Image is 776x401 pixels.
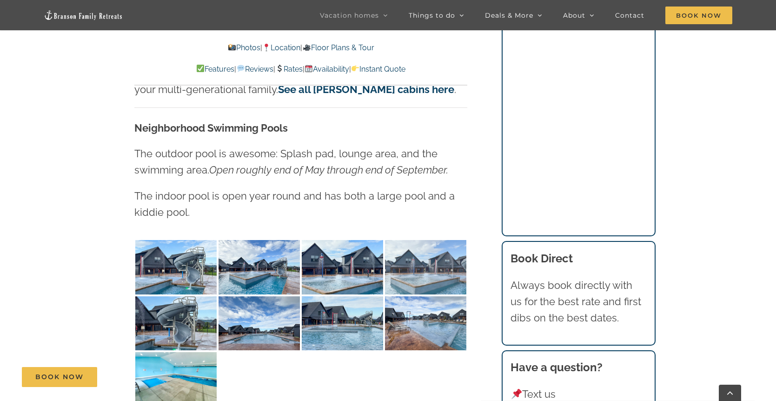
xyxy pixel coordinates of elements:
[302,296,383,351] img: Rocky-Shores-neighborhood-pool-1103-scaled
[219,240,300,294] img: Rocky-Shores-neighborhood-pool-1108-scaled
[237,65,245,72] img: 💬
[135,240,217,294] img: Rocky-Shores-neighborhood-pool-1110-scaled
[134,42,467,54] p: | |
[352,65,359,72] img: 👉
[665,7,732,24] span: Book Now
[485,12,533,19] span: Deals & More
[302,43,374,52] a: Floor Plans & Tour
[134,63,467,75] p: | | | |
[320,12,379,19] span: Vacation homes
[385,240,466,294] img: Rocky-Shores-neighborhood-pool-1112-scaled
[209,164,448,176] em: Open roughly end of May through end of September.
[135,296,217,351] img: Rocky-Shores-neighborhood-pool-1111-scaled
[511,277,646,327] p: Always book directly with us for the best rate and first dibs on the best dates.
[44,10,123,20] img: Branson Family Retreats Logo
[302,240,383,294] img: Rocky-Shores-neighborhood-pool-1109-scaled
[305,65,312,72] img: 📆
[196,65,234,74] a: Features
[236,65,273,74] a: Reviews
[22,367,97,387] a: Book Now
[511,252,573,265] b: Book Direct
[275,65,303,74] a: Rates
[262,43,300,52] a: Location
[197,65,204,72] img: ✅
[35,373,84,381] span: Book Now
[511,361,603,374] strong: Have a question?
[228,44,236,51] img: 📸
[134,188,467,221] p: The indoor pool is open year round and has both a large pool and a kiddie pool.
[228,43,260,52] a: Photos
[219,296,300,351] img: Rocky-Shores-neighborhood-pool-1102-scaled
[511,389,522,399] img: 📌
[134,146,467,178] p: The outdoor pool is awesome: Splash pad, lounge area, and the swimming area.
[134,122,288,134] strong: Neighborhood Swimming Pools
[615,12,644,19] span: Contact
[276,65,283,72] img: 💲
[385,296,466,351] img: Rocky-Shores-neighborhood-pool-1106-scaled
[263,44,270,51] img: 📍
[303,44,311,51] img: 🎥
[563,12,585,19] span: About
[278,83,454,95] a: See all [PERSON_NAME] cabins here
[305,65,349,74] a: Availability
[351,65,405,74] a: Instant Quote
[409,12,455,19] span: Things to do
